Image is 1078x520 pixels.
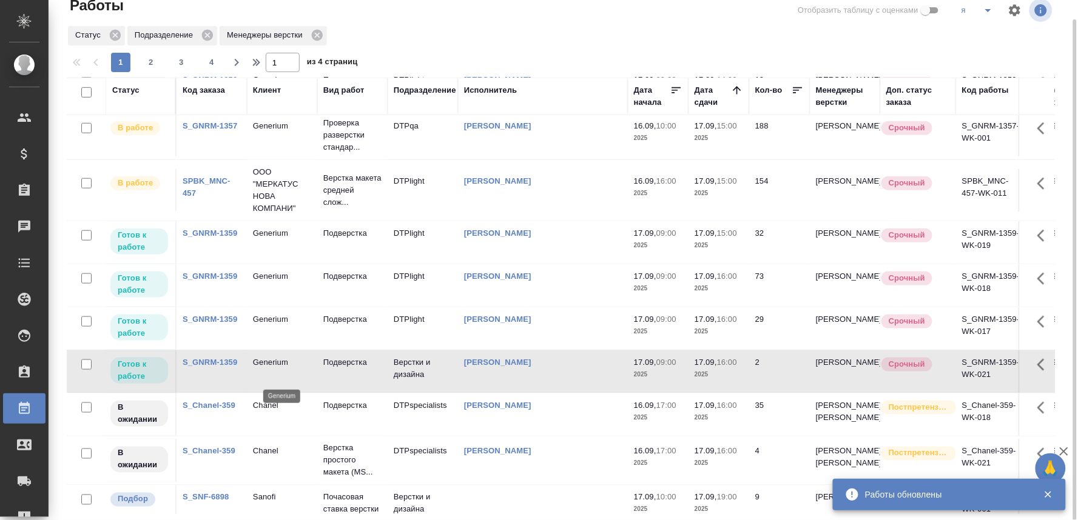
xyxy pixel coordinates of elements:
button: Здесь прячутся важные кнопки [1030,169,1059,198]
p: 2025 [634,325,682,338]
p: 17:00 [656,401,676,410]
p: 16:00 [717,358,737,367]
p: Срочный [889,229,925,241]
div: Статус [112,84,140,96]
p: Подверстка [323,227,382,239]
p: Подверстка [323,313,382,325]
p: Срочный [889,177,925,189]
div: Статус [68,26,125,45]
button: Закрыть [1036,489,1060,500]
p: 2025 [695,412,743,424]
p: Chanel [253,445,311,458]
td: S_GNRM-1359-WK-021 [956,350,1026,393]
button: 2 [141,53,161,72]
p: 16:00 [717,315,737,324]
td: S_GNRM-1359-WK-018 [956,264,1026,307]
p: 10:00 [656,493,676,502]
button: 3 [172,53,191,72]
td: DTPlight [388,307,458,350]
p: 16:00 [656,176,676,185]
span: 🙏 [1040,456,1061,481]
div: Доп. статус заказа [886,84,950,108]
p: 2025 [634,412,682,424]
div: Исполнитель может приступить к работе [109,270,169,299]
p: 2025 [634,239,682,252]
a: S_SNF-6898 [183,493,229,502]
p: [PERSON_NAME] [816,356,874,368]
p: 2025 [634,132,682,144]
p: Срочный [889,122,925,134]
a: S_GNRM-1359 [183,272,237,281]
p: Подразделение [135,29,197,41]
p: 2025 [695,187,743,199]
p: Статус [75,29,105,41]
p: Подверстка [323,270,382,282]
button: Здесь прячутся важные кнопки [1030,350,1059,379]
button: 🙏 [1036,453,1066,484]
p: 2025 [695,458,743,470]
p: [PERSON_NAME] [816,492,874,504]
p: 16:00 [717,272,737,281]
p: 17.09, [634,228,656,238]
button: Здесь прячутся важные кнопки [1030,393,1059,422]
td: DTPspecialists [388,393,458,436]
a: S_GNRM-1359 [183,358,237,367]
p: Sanofi [253,492,311,504]
td: 29 [749,307,810,350]
td: Верстки и дизайна [388,350,458,393]
p: [PERSON_NAME] [816,120,874,132]
p: 17.09, [695,176,717,185]
span: 2 [141,56,161,68]
p: Generium [253,270,311,282]
p: 09:00 [656,358,676,367]
button: Здесь прячутся важные кнопки [1030,264,1059,293]
p: ООО "МЕРКАТУС НОВА КОМПАНИ" [253,166,311,215]
p: 17.09, [695,401,717,410]
p: 16:00 [717,401,737,410]
td: DTPqa [388,114,458,156]
p: Верстка простого макета (MS... [323,442,382,479]
p: В работе [118,177,153,189]
td: S_GNRM-1359-WK-019 [956,221,1026,264]
div: Можно подбирать исполнителей [109,492,169,508]
p: Generium [253,227,311,239]
p: 17.09, [634,315,656,324]
a: S_GNRM-1359 [183,228,237,238]
td: S_Chanel-359-WK-018 [956,393,1026,436]
div: Исполнитель может приступить к работе [109,313,169,342]
p: Готов к работе [118,315,161,339]
td: 2 [749,350,810,393]
div: Кол-во [755,84,783,96]
a: S_Chanel-359 [183,447,235,456]
p: 16:00 [717,447,737,456]
div: Менеджеры верстки [816,84,874,108]
td: 188 [749,114,810,156]
p: В работе [118,122,153,134]
span: из 4 страниц [307,55,358,72]
p: Срочный [889,272,925,284]
a: [PERSON_NAME] [464,228,531,238]
p: 17.09, [695,228,717,238]
div: Исполнитель назначен, приступать к работе пока рано [109,399,169,428]
p: 19:00 [717,493,737,502]
div: Исполнитель выполняет работу [109,175,169,192]
a: SPBK_MNC-457 [183,176,231,198]
td: S_GNRM-1359-WK-017 [956,307,1026,350]
p: 17.09, [695,447,717,456]
p: [PERSON_NAME] [816,270,874,282]
p: 2025 [695,239,743,252]
div: Исполнитель может приступить к работе [109,227,169,256]
p: 2025 [634,458,682,470]
p: Generium [253,120,311,132]
td: DTPlight [388,264,458,307]
a: S_GNRM-1357 [183,121,237,130]
a: [PERSON_NAME] [464,447,531,456]
button: 4 [202,53,221,72]
div: Код заказа [183,84,225,96]
a: S_GNRM-1359 [183,315,237,324]
a: [PERSON_NAME] [464,176,531,185]
div: Вид работ [323,84,365,96]
p: 09:00 [656,272,676,281]
p: Срочный [889,315,925,327]
p: 17:00 [656,447,676,456]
